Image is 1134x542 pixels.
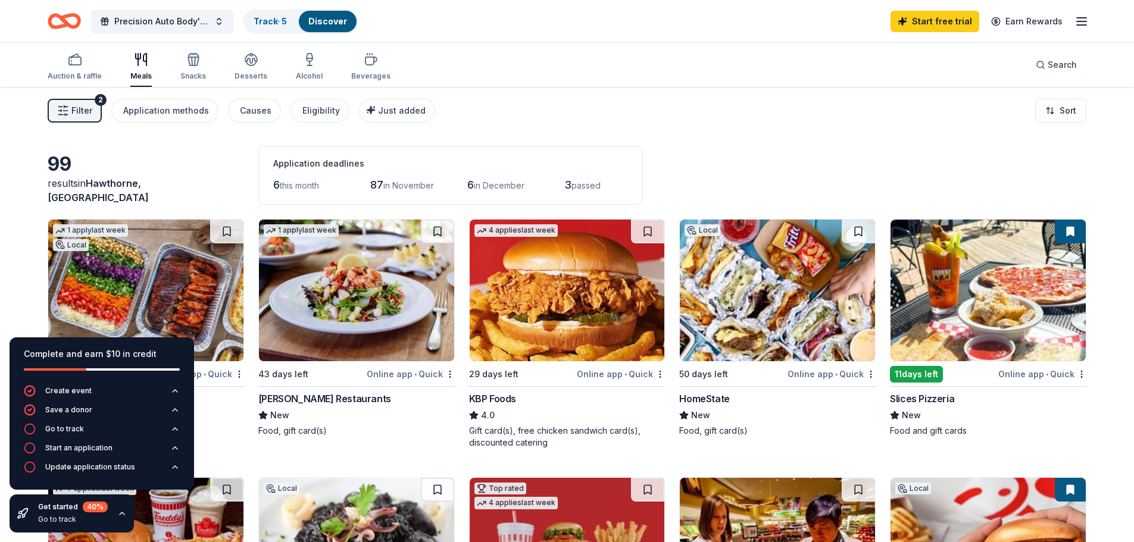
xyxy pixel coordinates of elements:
div: 11 days left [890,366,943,383]
div: Causes [240,104,271,118]
div: Gift card(s), free chicken sandwich card(s), discounted catering [469,425,666,449]
div: Local [685,224,720,236]
span: Sort [1060,104,1076,118]
span: • [624,369,627,379]
div: 4 applies last week [474,224,558,237]
div: Desserts [235,71,267,81]
span: New [691,408,710,422]
div: Go to track [38,515,108,524]
div: 1 apply last week [53,224,128,237]
span: • [414,369,417,379]
span: 6 [467,178,474,191]
span: in November [383,180,434,190]
a: Image for Cameron Mitchell Restaurants1 applylast week43 days leftOnline app•Quick[PERSON_NAME] R... [258,219,455,437]
div: Online app Quick [367,366,455,381]
span: • [1046,369,1048,379]
span: Search [1048,58,1077,72]
div: Top rated [474,483,526,494]
img: Image for Cameron Mitchell Restaurants [259,220,454,361]
a: Image for Slices Pizzeria11days leftOnline app•QuickSlices PizzeriaNewFood and gift cards [890,219,1086,437]
span: 87 [370,178,383,191]
button: Update application status [24,461,180,480]
div: Start an application [45,443,113,453]
span: Hawthorne, [GEOGRAPHIC_DATA] [48,177,149,203]
a: Track· 5 [254,16,287,26]
a: Home [48,7,81,35]
img: Image for STONEFIRE Grill [48,220,243,361]
img: Image for KBP Foods [470,220,665,361]
button: Causes [228,99,281,123]
button: Desserts [235,48,267,87]
div: Go to track [45,424,84,434]
button: Beverages [351,48,391,87]
button: Save a donor [24,404,180,423]
div: Get started [38,502,108,512]
span: Filter [71,104,92,118]
img: Image for Slices Pizzeria [891,220,1086,361]
div: Online app Quick [577,366,665,381]
span: this month [280,180,319,190]
button: Create event [24,385,180,404]
button: Precision Auto Body's 1st Christmas Food & Toy Drive [90,10,233,33]
span: passed [571,180,601,190]
div: 4 applies last week [474,497,558,509]
a: Image for HomeStateLocal50 days leftOnline app•QuickHomeStateNewFood, gift card(s) [679,219,876,437]
button: Auction & raffle [48,48,102,87]
button: Alcohol [296,48,323,87]
div: 2 [95,94,107,106]
div: Update application status [45,462,135,472]
button: Snacks [180,48,206,87]
div: 99 [48,152,244,176]
button: Start an application [24,442,180,461]
div: Online app Quick [788,366,876,381]
span: in December [474,180,524,190]
button: Filter2 [48,99,102,123]
div: 40 % [83,502,108,512]
a: Discover [308,16,347,26]
span: • [835,369,838,379]
button: Search [1026,53,1086,77]
div: Meals [130,71,152,81]
div: Complete and earn $10 in credit [24,347,180,361]
button: Track· 5Discover [243,10,358,33]
button: Go to track [24,423,180,442]
div: Food, gift card(s) [258,425,455,437]
div: Local [53,239,89,251]
div: Application methods [123,104,209,118]
button: Just added [359,99,435,123]
div: Beverages [351,71,391,81]
div: HomeState [679,391,729,406]
div: Local [895,483,931,494]
div: Food, gift card(s) [679,425,876,437]
div: Snacks [180,71,206,81]
div: Auction & raffle [48,71,102,81]
span: 3 [564,178,571,191]
div: Save a donor [45,405,92,415]
a: Image for STONEFIRE Grill1 applylast weekLocal41 days leftOnline app•QuickSTONEFIRE Grill5.0Food,... [48,219,244,437]
button: Sort [1035,99,1086,123]
div: Application deadlines [273,156,628,171]
div: results [48,176,244,205]
button: Meals [130,48,152,87]
span: New [270,408,289,422]
span: Just added [378,105,426,115]
a: Start free trial [891,11,979,32]
div: 29 days left [469,367,518,381]
a: Earn Rewards [984,11,1070,32]
span: • [204,369,206,379]
div: 43 days left [258,367,308,381]
span: 4.0 [481,408,495,422]
button: Application methods [111,99,218,123]
div: [PERSON_NAME] Restaurants [258,391,391,406]
div: Slices Pizzeria [890,391,954,406]
img: Image for HomeState [680,220,875,361]
div: Online app Quick [998,366,1086,381]
div: 1 apply last week [264,224,339,237]
span: New [902,408,921,422]
div: Alcohol [296,71,323,81]
span: Precision Auto Body's 1st Christmas Food & Toy Drive [114,14,210,29]
div: Local [264,483,299,494]
button: Eligibility [290,99,349,123]
div: 50 days left [679,367,728,381]
a: Image for KBP Foods4 applieslast week29 days leftOnline app•QuickKBP Foods4.0Gift card(s), free c... [469,219,666,449]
